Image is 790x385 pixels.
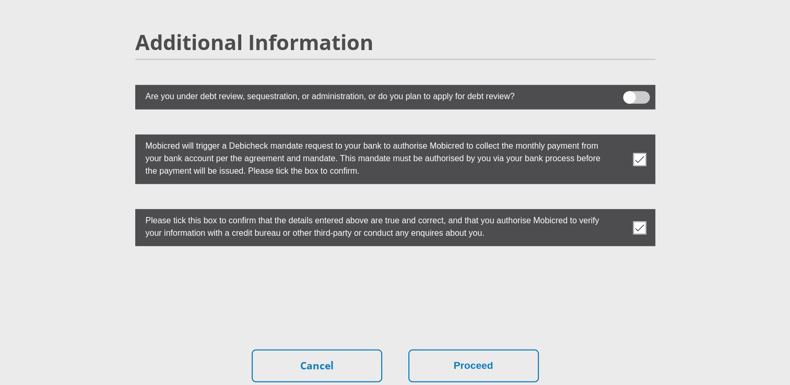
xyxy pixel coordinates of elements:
button: Proceed [408,350,539,382]
label: Are you under debt review, sequestration, or administration, or do you plan to apply for debt rev... [135,85,603,105]
iframe: reCAPTCHA [316,271,475,312]
label: Please tick this box to confirm that the details entered above are true and correct, and that you... [135,209,603,242]
a: Cancel [252,350,382,382]
h2: Additional Information [135,30,655,55]
label: Mobicred will trigger a Debicheck mandate request to your bank to authorise Mobicred to collect t... [135,135,603,180]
